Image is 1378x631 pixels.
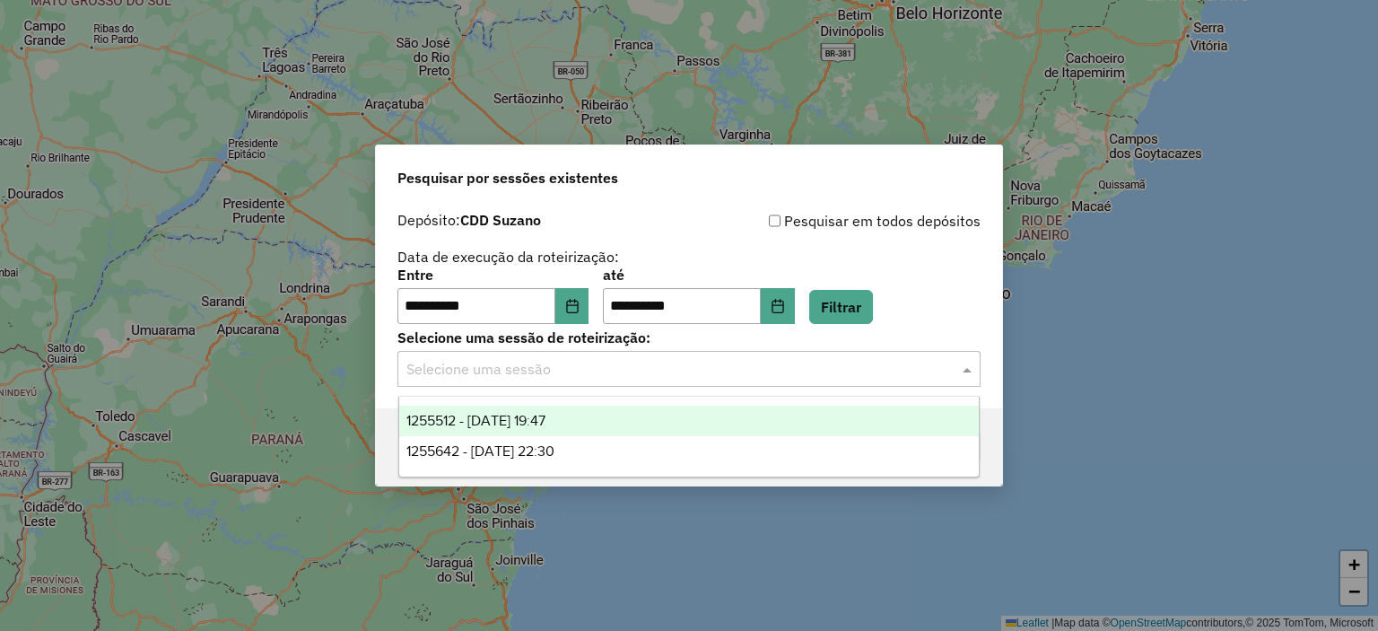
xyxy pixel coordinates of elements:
label: Data de execução da roteirização: [397,246,619,267]
label: Entre [397,264,589,285]
label: até [603,264,794,285]
strong: CDD Suzano [460,211,541,229]
div: Pesquisar em todos depósitos [689,210,981,232]
span: 1255512 - [DATE] 19:47 [406,413,545,428]
button: Choose Date [555,288,589,324]
label: Selecione uma sessão de roteirização: [397,327,981,348]
span: Pesquisar por sessões existentes [397,167,618,188]
label: Depósito: [397,209,541,231]
button: Choose Date [761,288,795,324]
button: Filtrar [809,290,873,324]
ng-dropdown-panel: Options list [398,396,981,478]
span: 1255642 - [DATE] 22:30 [406,443,554,459]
